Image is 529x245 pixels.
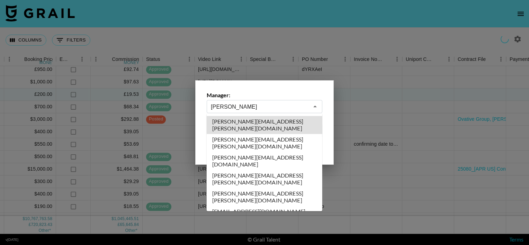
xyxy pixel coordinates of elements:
[310,102,320,111] button: Close
[207,92,322,99] label: Manager:
[207,170,322,188] li: [PERSON_NAME][EMAIL_ADDRESS][PERSON_NAME][DOMAIN_NAME]
[207,134,322,152] li: [PERSON_NAME][EMAIL_ADDRESS][PERSON_NAME][DOMAIN_NAME]
[207,188,322,206] li: [PERSON_NAME][EMAIL_ADDRESS][PERSON_NAME][DOMAIN_NAME]
[207,206,322,217] li: [EMAIL_ADDRESS][DOMAIN_NAME]
[207,116,322,134] li: [PERSON_NAME][EMAIL_ADDRESS][PERSON_NAME][DOMAIN_NAME]
[207,152,322,170] li: [PERSON_NAME][EMAIL_ADDRESS][DOMAIN_NAME]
